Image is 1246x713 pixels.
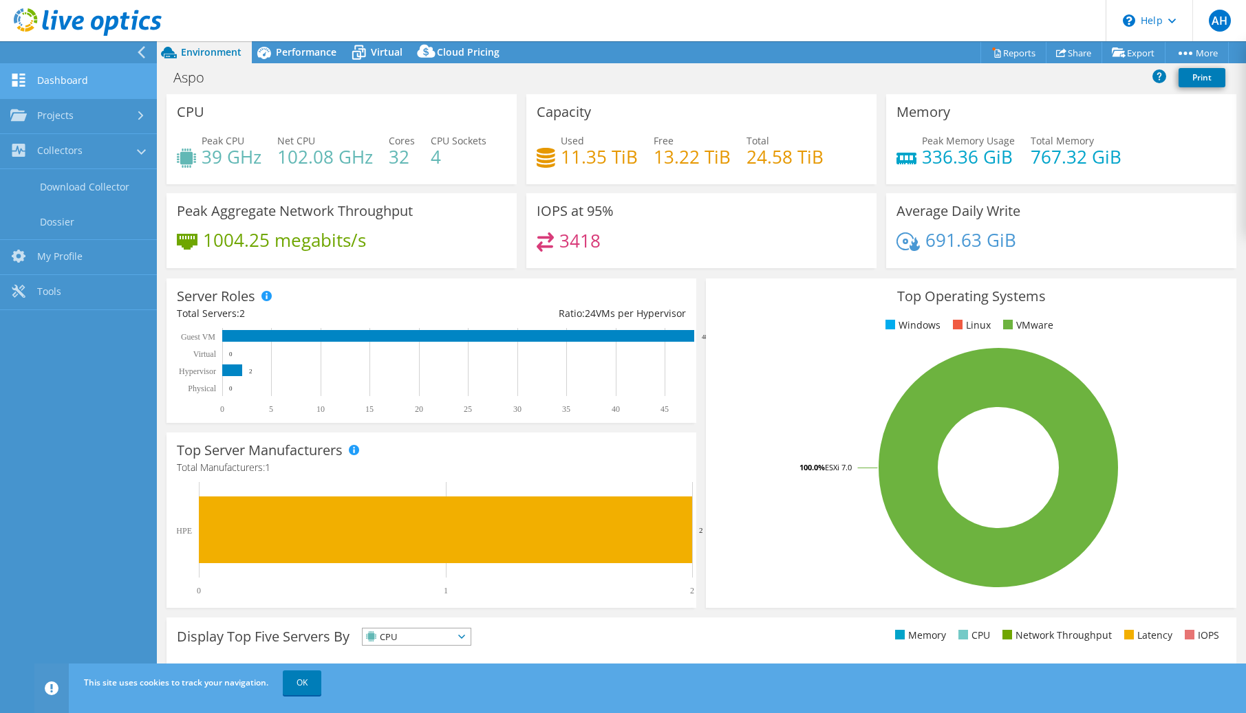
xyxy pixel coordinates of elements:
[746,134,769,147] span: Total
[431,149,486,164] h4: 4
[220,404,224,414] text: 0
[1031,149,1121,164] h4: 767.32 GiB
[177,306,431,321] div: Total Servers:
[283,670,321,695] a: OK
[746,149,824,164] h4: 24.58 TiB
[431,306,686,321] div: Ratio: VMs per Hypervisor
[922,134,1015,147] span: Peak Memory Usage
[585,307,596,320] span: 24
[229,385,233,392] text: 0
[464,404,472,414] text: 25
[177,289,255,304] h3: Server Roles
[1046,42,1102,63] a: Share
[513,404,522,414] text: 30
[371,45,402,58] span: Virtual
[1165,42,1229,63] a: More
[177,460,686,475] h4: Total Manufacturers:
[177,204,413,219] h3: Peak Aggregate Network Throughput
[389,149,415,164] h4: 32
[181,332,215,342] text: Guest VM
[799,462,825,472] tspan: 100.0%
[265,461,270,474] span: 1
[660,404,669,414] text: 45
[1209,10,1231,32] span: AH
[654,134,674,147] span: Free
[1000,318,1053,333] li: VMware
[925,232,1016,248] h4: 691.63 GiB
[562,404,570,414] text: 35
[177,105,204,120] h3: CPU
[559,233,601,248] h4: 3418
[269,404,273,414] text: 5
[202,149,261,164] h4: 39 GHz
[690,586,694,595] text: 2
[277,134,315,147] span: Net CPU
[444,586,448,595] text: 1
[699,526,703,534] text: 2
[202,134,244,147] span: Peak CPU
[229,351,233,358] text: 0
[437,45,500,58] span: Cloud Pricing
[389,134,415,147] span: Cores
[612,404,620,414] text: 40
[561,134,584,147] span: Used
[167,70,226,85] h1: Aspo
[179,366,216,376] text: Hypervisor
[188,384,216,393] text: Physical
[896,105,950,120] h3: Memory
[561,149,638,164] h4: 11.35 TiB
[999,628,1112,643] li: Network Throughput
[365,404,374,414] text: 15
[277,149,373,164] h4: 102.08 GHz
[980,42,1046,63] a: Reports
[316,404,325,414] text: 10
[415,404,423,414] text: 20
[825,462,852,472] tspan: ESXi 7.0
[537,204,614,219] h3: IOPS at 95%
[1121,628,1172,643] li: Latency
[431,134,486,147] span: CPU Sockets
[654,149,731,164] h4: 13.22 TiB
[239,307,245,320] span: 2
[177,443,343,458] h3: Top Server Manufacturers
[882,318,941,333] li: Windows
[896,204,1020,219] h3: Average Daily Write
[276,45,336,58] span: Performance
[1031,134,1094,147] span: Total Memory
[892,628,946,643] li: Memory
[537,105,591,120] h3: Capacity
[1102,42,1166,63] a: Export
[193,349,217,359] text: Virtual
[922,149,1015,164] h4: 336.36 GiB
[181,45,241,58] span: Environment
[84,677,268,688] span: This site uses cookies to track your navigation.
[955,628,990,643] li: CPU
[249,368,253,375] text: 2
[1179,68,1225,87] a: Print
[363,628,453,645] span: CPU
[176,526,192,536] text: HPE
[197,586,201,595] text: 0
[1181,628,1219,643] li: IOPS
[203,232,366,248] h4: 1004.25 megabits/s
[716,289,1225,304] h3: Top Operating Systems
[949,318,991,333] li: Linux
[1123,14,1135,27] svg: \n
